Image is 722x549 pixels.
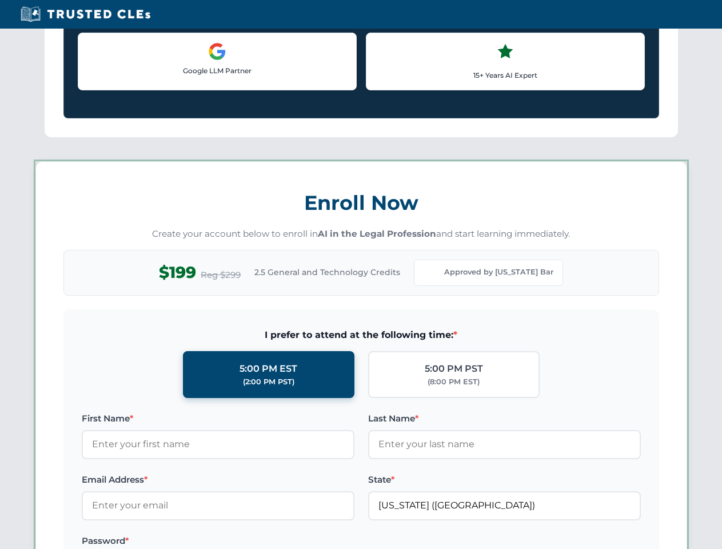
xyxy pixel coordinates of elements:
[82,412,354,425] label: First Name
[425,361,483,376] div: 5:00 PM PST
[159,260,196,285] span: $199
[368,412,641,425] label: Last Name
[376,70,635,81] p: 15+ Years AI Expert
[82,473,354,487] label: Email Address
[63,228,659,241] p: Create your account below to enroll in and start learning immediately.
[368,473,641,487] label: State
[17,6,154,23] img: Trusted CLEs
[63,185,659,221] h3: Enroll Now
[424,265,440,281] img: Florida Bar
[82,491,354,520] input: Enter your email
[82,534,354,548] label: Password
[444,266,553,278] span: Approved by [US_STATE] Bar
[368,430,641,459] input: Enter your last name
[82,328,641,343] span: I prefer to attend at the following time:
[368,491,641,520] input: Florida (FL)
[87,65,347,76] p: Google LLM Partner
[201,268,241,282] span: Reg $299
[318,228,436,239] strong: AI in the Legal Profession
[243,376,294,388] div: (2:00 PM PST)
[428,376,480,388] div: (8:00 PM EST)
[208,42,226,61] img: Google
[240,361,297,376] div: 5:00 PM EST
[254,266,400,279] span: 2.5 General and Technology Credits
[82,430,354,459] input: Enter your first name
